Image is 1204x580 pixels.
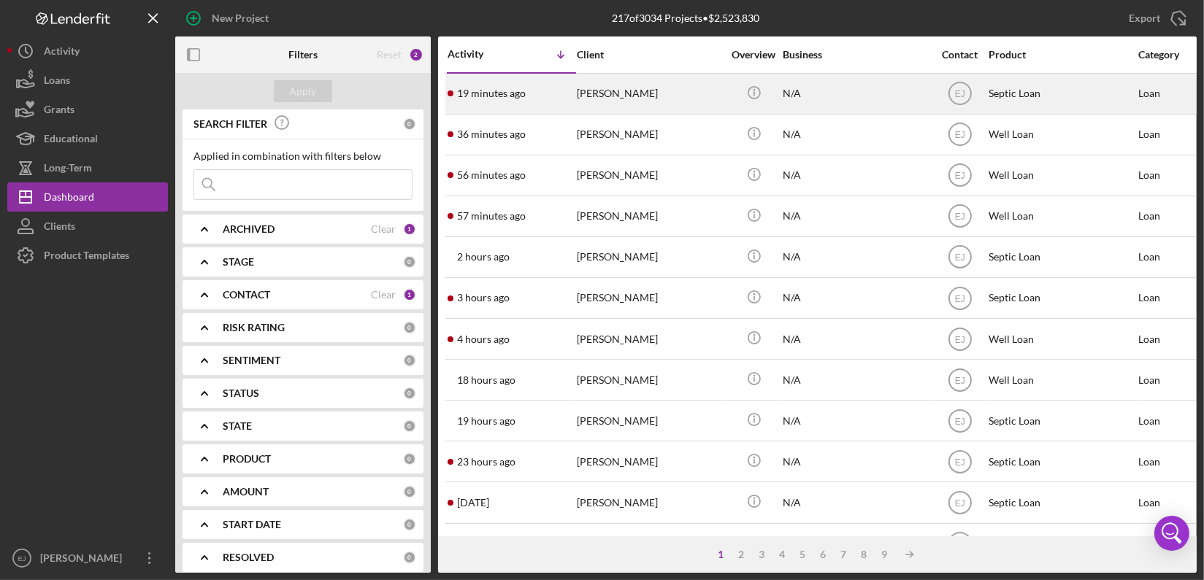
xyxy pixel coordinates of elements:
[577,401,723,440] div: [PERSON_NAME]
[783,49,929,61] div: Business
[783,115,929,154] div: N/A
[577,197,723,236] div: [PERSON_NAME]
[783,401,929,440] div: N/A
[44,241,129,274] div: Product Templates
[726,49,781,61] div: Overview
[223,355,280,366] b: SENTIMENT
[403,387,416,400] div: 0
[44,153,92,186] div: Long-Term
[7,95,168,124] button: Grants
[274,80,332,102] button: Apply
[193,118,267,130] b: SEARCH FILTER
[403,518,416,531] div: 0
[457,210,526,222] time: 2025-08-14 18:03
[175,4,283,33] button: New Project
[989,74,1135,113] div: Septic Loan
[223,519,281,530] b: START DATE
[223,552,274,563] b: RESOLVED
[577,49,723,61] div: Client
[954,416,965,426] text: EJ
[37,544,131,576] div: [PERSON_NAME]
[193,150,413,162] div: Applied in combination with filters below
[577,360,723,399] div: [PERSON_NAME]
[7,124,168,153] button: Educational
[783,483,929,522] div: N/A
[875,549,895,560] div: 9
[989,279,1135,317] div: Septic Loan
[212,4,269,33] div: New Project
[577,525,723,563] div: [PERSON_NAME]
[223,387,259,399] b: STATUS
[612,12,759,24] div: 217 of 3034 Projects • $2,523,830
[7,182,168,212] button: Dashboard
[223,486,269,498] b: AMOUNT
[1129,4,1160,33] div: Export
[954,293,965,303] text: EJ
[954,89,965,99] text: EJ
[783,197,929,236] div: N/A
[7,544,168,573] button: EJ[PERSON_NAME]
[457,456,515,468] time: 2025-08-13 20:23
[377,49,402,61] div: Reset
[577,74,723,113] div: [PERSON_NAME]
[783,525,929,563] div: N/A
[18,554,26,562] text: EJ
[7,36,168,66] a: Activity
[7,66,168,95] button: Loans
[989,442,1135,481] div: Septic Loan
[793,549,813,560] div: 5
[577,115,723,154] div: [PERSON_NAME]
[732,549,752,560] div: 2
[457,128,526,140] time: 2025-08-14 18:24
[457,374,515,386] time: 2025-08-14 01:27
[403,419,416,433] div: 0
[44,182,94,215] div: Dashboard
[783,156,929,195] div: N/A
[834,549,854,560] div: 7
[457,333,510,345] time: 2025-08-14 15:00
[44,212,75,244] div: Clients
[403,354,416,367] div: 0
[457,88,526,99] time: 2025-08-14 18:41
[371,223,396,235] div: Clear
[403,288,416,301] div: 1
[403,551,416,564] div: 0
[7,241,168,270] button: Product Templates
[989,360,1135,399] div: Well Loan
[457,169,526,181] time: 2025-08-14 18:04
[44,124,98,157] div: Educational
[783,279,929,317] div: N/A
[989,49,1135,61] div: Product
[783,360,929,399] div: N/A
[457,292,510,303] time: 2025-08-14 16:06
[290,80,317,102] div: Apply
[223,289,270,301] b: CONTACT
[954,171,965,181] text: EJ
[44,36,80,69] div: Activity
[989,156,1135,195] div: Well Loan
[954,130,965,140] text: EJ
[457,251,510,263] time: 2025-08-14 17:16
[577,320,723,358] div: [PERSON_NAME]
[7,212,168,241] button: Clients
[288,49,318,61] b: Filters
[783,238,929,277] div: N/A
[7,153,168,182] a: Long-Term
[457,415,515,427] time: 2025-08-14 00:03
[577,279,723,317] div: [PERSON_NAME]
[854,549,875,560] div: 8
[577,156,723,195] div: [PERSON_NAME]
[954,375,965,385] text: EJ
[989,238,1135,277] div: Septic Loan
[223,420,252,432] b: STATE
[783,442,929,481] div: N/A
[813,549,834,560] div: 6
[772,549,793,560] div: 4
[989,197,1135,236] div: Well Loan
[1114,4,1197,33] button: Export
[223,322,285,333] b: RISK RATING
